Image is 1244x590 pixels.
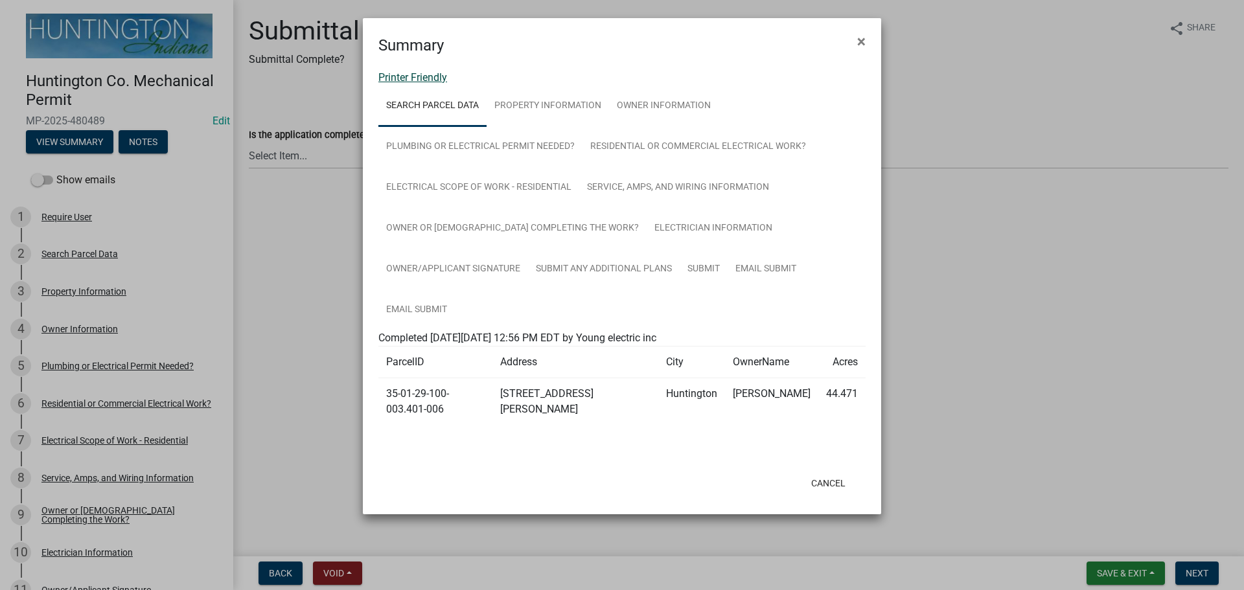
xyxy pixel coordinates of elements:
[378,34,444,57] h4: Summary
[680,249,728,290] a: Submit
[847,23,876,60] button: Close
[609,85,719,127] a: Owner Information
[378,332,656,344] span: Completed [DATE][DATE] 12:56 PM EDT by Young electric inc
[658,378,725,425] td: Huntington
[378,346,492,378] td: ParcelID
[378,85,487,127] a: Search Parcel Data
[492,346,658,378] td: Address
[487,85,609,127] a: Property Information
[492,378,658,425] td: [STREET_ADDRESS][PERSON_NAME]
[378,71,447,84] a: Printer Friendly
[378,289,455,331] a: Email Submit
[378,167,579,209] a: Electrical Scope of Work - Residential
[647,208,780,249] a: Electrician Information
[528,249,680,290] a: Submit Any Additional Plans
[857,32,866,51] span: ×
[378,378,492,425] td: 35-01-29-100-003.401-006
[378,249,528,290] a: Owner/Applicant Signature
[801,471,856,495] button: Cancel
[818,378,866,425] td: 44.471
[658,346,725,378] td: City
[378,208,647,249] a: Owner or [DEMOGRAPHIC_DATA] Completing the Work?
[579,167,777,209] a: Service, Amps, and Wiring Information
[582,126,814,168] a: Residential or Commercial Electrical Work?
[378,126,582,168] a: Plumbing or Electrical Permit Needed?
[725,378,818,425] td: [PERSON_NAME]
[818,346,866,378] td: Acres
[725,346,818,378] td: OwnerName
[728,249,804,290] a: Email Submit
